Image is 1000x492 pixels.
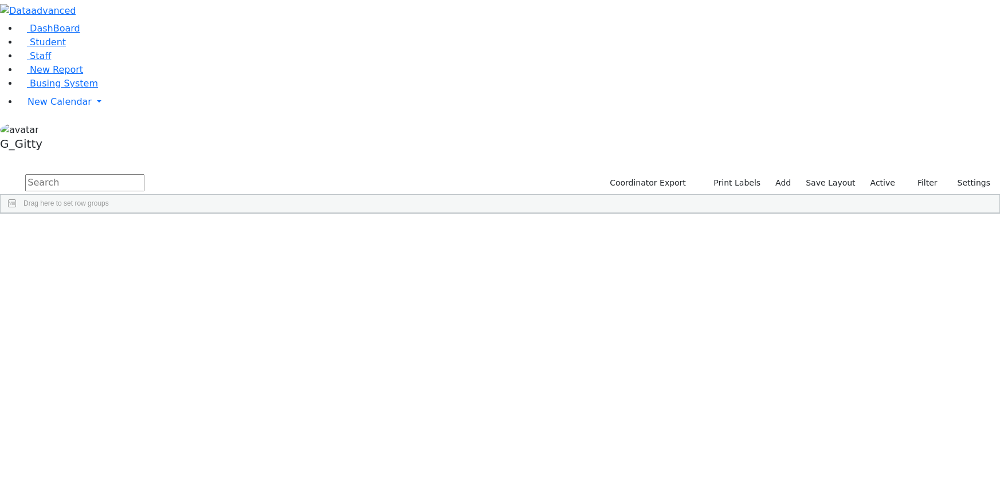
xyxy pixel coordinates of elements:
span: Busing System [30,78,98,89]
a: Add [770,174,796,192]
a: Busing System [18,78,98,89]
span: Staff [30,50,51,61]
input: Search [25,174,144,191]
button: Print Labels [700,174,766,192]
a: DashBoard [18,23,80,34]
a: New Report [18,64,83,75]
span: Drag here to set row groups [23,199,109,207]
span: Student [30,37,66,48]
label: Active [865,174,900,192]
a: New Calendar [18,90,1000,113]
span: DashBoard [30,23,80,34]
button: Coordinator Export [602,174,691,192]
a: Student [18,37,66,48]
button: Save Layout [801,174,860,192]
span: New Calendar [28,96,92,107]
span: New Report [30,64,83,75]
button: Filter [903,174,943,192]
a: Staff [18,50,51,61]
button: Settings [943,174,995,192]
